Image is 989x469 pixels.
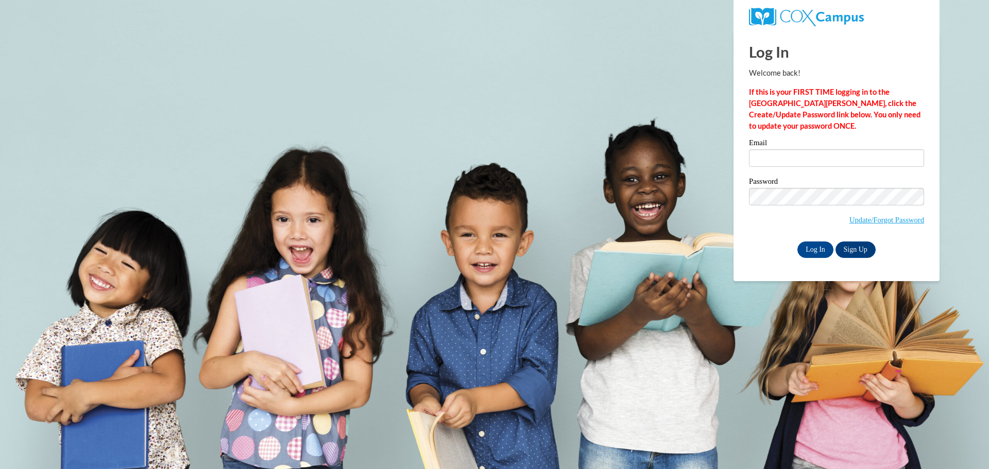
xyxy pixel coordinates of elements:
label: Email [749,139,924,149]
h1: Log In [749,41,924,62]
a: Sign Up [835,241,876,258]
input: Log In [797,241,833,258]
a: COX Campus [749,12,864,21]
a: Update/Forgot Password [849,216,924,224]
label: Password [749,178,924,188]
strong: If this is your FIRST TIME logging in to the [GEOGRAPHIC_DATA][PERSON_NAME], click the Create/Upd... [749,88,920,130]
p: Welcome back! [749,67,924,79]
img: COX Campus [749,8,864,26]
